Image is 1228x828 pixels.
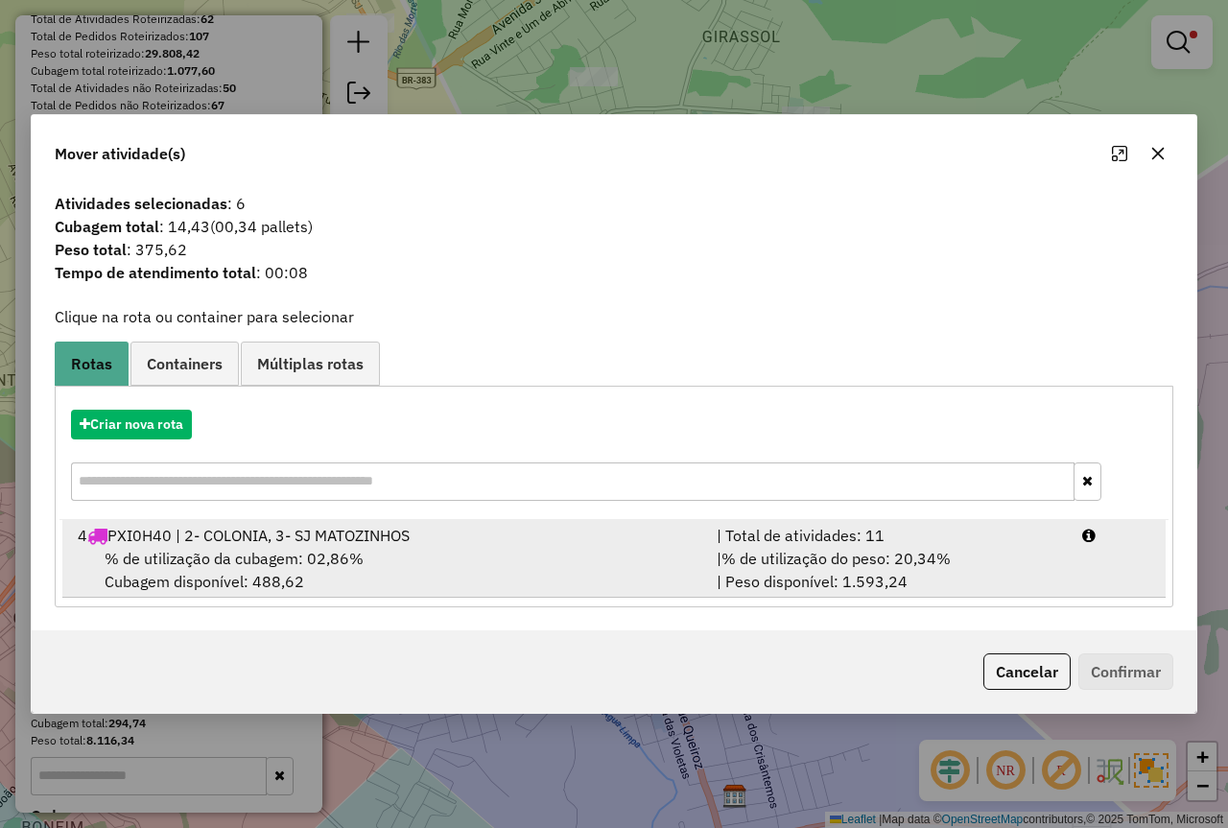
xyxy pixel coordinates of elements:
span: % de utilização do peso: 20,34% [721,549,951,568]
label: Clique na rota ou container para selecionar [55,305,354,328]
span: : 375,62 [43,238,1185,261]
span: Mover atividade(s) [55,142,185,165]
span: % de utilização da cubagem: 02,86% [105,549,364,568]
span: Múltiplas rotas [257,356,364,371]
button: Cancelar [983,653,1071,690]
span: Rotas [71,356,112,371]
div: 4 PXI0H40 | 2- COLONIA, 3- SJ MATOZINHOS [66,524,705,547]
span: (00,34 pallets) [210,217,313,236]
button: Criar nova rota [71,410,192,439]
strong: Peso total [55,240,127,259]
span: : 14,43 [43,215,1185,238]
span: : 00:08 [43,261,1185,284]
span: Containers [147,356,223,371]
button: Maximize [1104,138,1135,169]
div: | | Peso disponível: 1.593,24 [705,547,1071,593]
strong: Tempo de atendimento total [55,263,256,282]
strong: Atividades selecionadas [55,194,227,213]
div: Cubagem disponível: 488,62 [66,547,705,593]
strong: Cubagem total [55,217,159,236]
span: : 6 [43,192,1185,215]
div: | Total de atividades: 11 [705,524,1071,547]
i: Porcentagens após mover as atividades: Cubagem: 5,73% Peso: 39,12% [1082,528,1096,543]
